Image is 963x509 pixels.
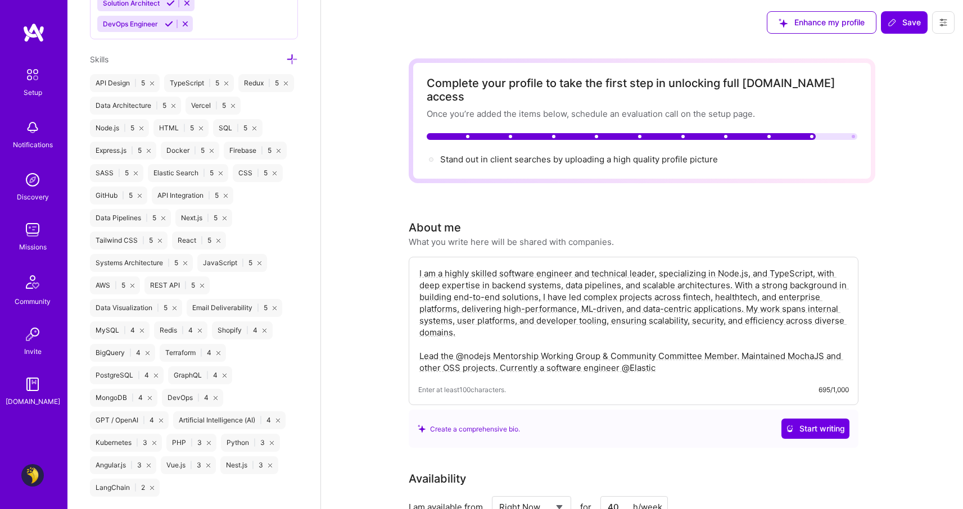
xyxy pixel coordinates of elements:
img: teamwork [21,219,44,241]
textarea: I am a highly skilled software engineer and technical leader, specializing in Node.js, and TypeSc... [418,266,849,375]
div: Angular.js 3 [90,456,156,474]
img: setup [21,63,44,87]
span: | [209,79,211,88]
div: MySQL 4 [90,321,150,339]
i: icon Close [257,261,261,265]
div: Notifications [13,139,53,151]
i: icon SuggestedTeams [418,425,426,433]
div: Redis 4 [154,321,207,339]
i: icon CrystalBallWhite [786,425,794,433]
img: guide book [21,373,44,396]
img: User Avatar [21,464,44,487]
div: BigQuery 4 [90,344,155,362]
div: Systems Architecture 5 [90,254,193,272]
div: Next.js 5 [175,209,232,227]
span: | [201,236,203,245]
span: | [242,258,244,267]
div: Setup [24,87,42,98]
i: icon Close [140,329,144,333]
span: | [206,371,209,380]
span: | [257,169,259,178]
i: icon Close [276,419,280,422]
i: icon Close [158,239,162,243]
div: Firebase 5 [224,142,286,160]
div: Data Architecture 5 [90,97,181,115]
div: PostgreSQL 4 [90,366,164,384]
div: GPT / OpenAI 4 [90,411,169,429]
img: bell [21,116,44,139]
i: icon Close [277,149,281,153]
span: Save [888,17,921,28]
div: Node.js 5 [90,119,149,137]
div: Stand out in client searches by uploading a high quality profile picture [440,153,718,165]
i: icon Close [207,441,211,445]
span: | [132,393,134,402]
span: | [191,438,193,447]
i: icon Close [273,306,277,310]
span: | [122,191,124,200]
span: | [131,146,133,155]
i: icon Close [152,441,156,445]
div: About me [409,219,461,236]
div: Redux 5 [238,74,293,92]
div: Invite [24,346,42,357]
i: icon Close [223,374,227,378]
span: Start writing [786,423,845,434]
div: Complete your profile to take the first step in unlocking full [DOMAIN_NAME] access [427,76,857,103]
div: Community [15,296,51,307]
span: | [260,416,262,425]
i: icon Close [183,261,187,265]
span: | [136,438,138,447]
span: | [118,169,120,178]
img: logo [22,22,45,43]
div: Email Deliverability 5 [187,299,282,317]
span: DevOps Engineer [103,20,158,28]
div: Kubernetes 3 [90,434,162,452]
i: icon Close [231,104,235,108]
div: LangChain 2 [90,479,160,497]
span: | [157,303,159,312]
span: | [142,236,144,245]
span: Enter at least 100 characters. [418,384,506,396]
div: REST API 5 [144,276,210,294]
i: icon Close [148,396,152,400]
div: API Integration 5 [152,187,233,204]
span: | [246,326,248,335]
i: icon Close [161,216,165,220]
div: SASS 5 [90,164,143,182]
i: icon Close [224,194,228,198]
div: What you write here will be shared with companies. [409,236,614,248]
div: HTML 5 [153,119,209,137]
div: DevOps 4 [162,389,223,407]
i: icon Close [223,216,227,220]
button: Save [881,11,928,34]
i: icon Close [210,149,214,153]
span: | [252,461,254,470]
span: | [184,281,187,290]
div: [DOMAIN_NAME] [6,396,60,407]
div: Data Pipelines 5 [90,209,171,227]
i: icon Close [154,374,158,378]
a: User Avatar [19,464,47,487]
span: | [190,461,192,470]
i: icon Close [150,486,154,490]
div: MongoDB 4 [90,389,157,407]
img: Community [19,269,46,296]
span: | [138,371,140,380]
span: | [208,191,210,200]
i: icon Close [150,81,154,85]
div: 695/1,000 [819,384,849,396]
div: CSS 5 [233,164,282,182]
i: icon Close [273,171,277,175]
i: icon Close [219,171,223,175]
i: icon Close [173,306,177,310]
div: Nest.js 3 [220,456,278,474]
span: | [156,101,158,110]
span: | [143,416,145,425]
i: Reject [181,20,189,28]
span: | [254,438,256,447]
img: discovery [21,169,44,191]
span: | [134,483,137,492]
i: icon Close [134,171,138,175]
div: Elastic Search 5 [148,164,228,182]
